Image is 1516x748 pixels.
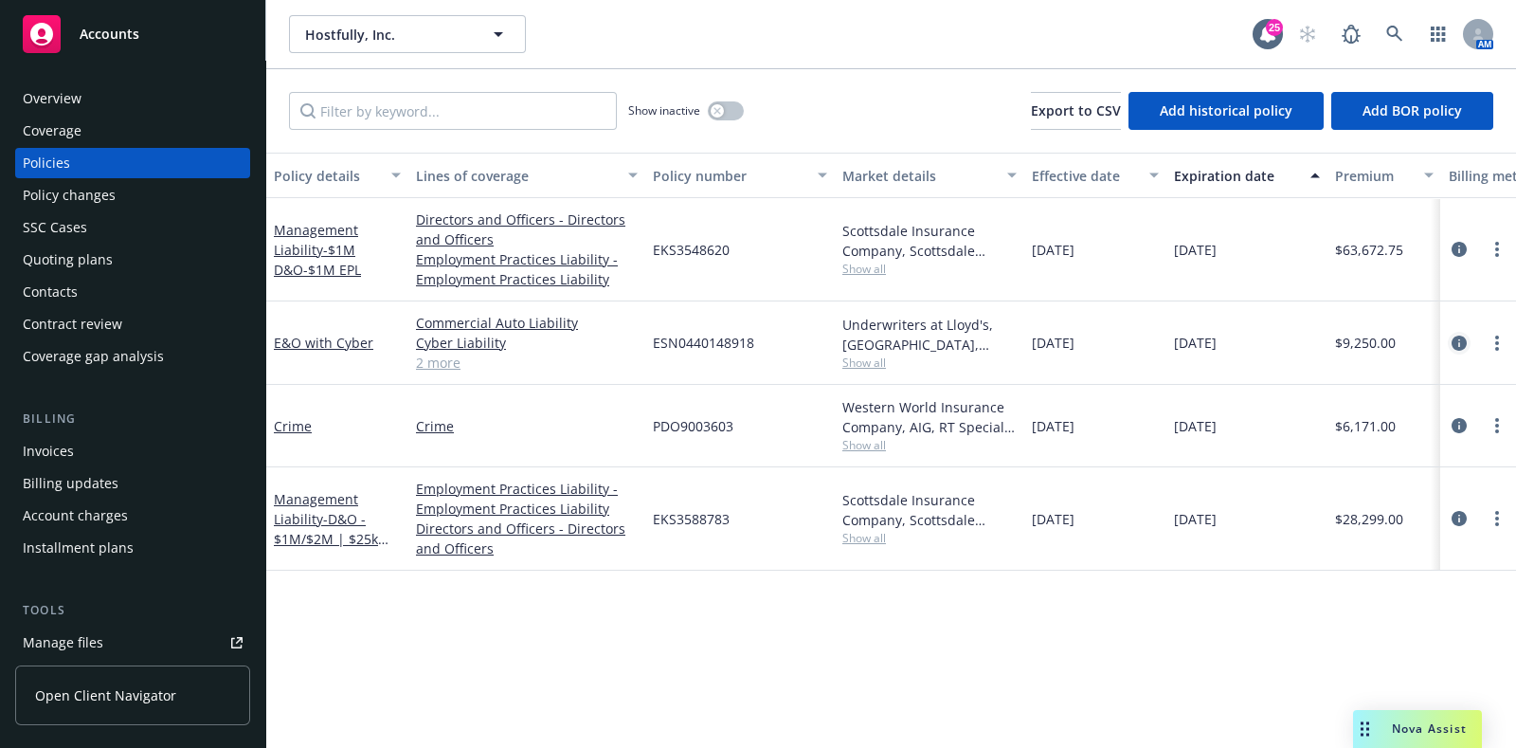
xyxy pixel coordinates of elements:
[15,309,250,339] a: Contract review
[1335,416,1396,436] span: $6,171.00
[274,510,400,588] span: - D&O - $1M/$2M | $25k ded. EPL - $1M/$2M | $25k ded.
[842,490,1017,530] div: Scottsdale Insurance Company, Scottsdale Insurance Company (Nationwide), RT Specialty Insurance S...
[1032,333,1074,353] span: [DATE]
[1128,92,1324,130] button: Add historical policy
[23,116,81,146] div: Coverage
[266,153,408,198] button: Policy details
[842,437,1017,453] span: Show all
[416,210,638,249] a: Directors and Officers - Directors and Officers
[1392,721,1467,737] span: Nova Assist
[1486,414,1508,437] a: more
[653,509,730,529] span: EKS3588783
[416,313,638,333] a: Commercial Auto Liability
[23,245,113,275] div: Quoting plans
[1448,507,1471,530] a: circleInformation
[1166,153,1327,198] button: Expiration date
[1335,333,1396,353] span: $9,250.00
[653,240,730,260] span: EKS3548620
[23,533,134,563] div: Installment plans
[416,166,617,186] div: Lines of coverage
[1032,166,1138,186] div: Effective date
[416,249,638,289] a: Employment Practices Liability - Employment Practices Liability
[1174,240,1217,260] span: [DATE]
[1363,101,1462,119] span: Add BOR policy
[15,116,250,146] a: Coverage
[15,245,250,275] a: Quoting plans
[842,261,1017,277] span: Show all
[416,416,638,436] a: Crime
[15,436,250,466] a: Invoices
[408,153,645,198] button: Lines of coverage
[15,212,250,243] a: SSC Cases
[842,315,1017,355] div: Underwriters at Lloyd's, [GEOGRAPHIC_DATA], [PERSON_NAME] of [GEOGRAPHIC_DATA], CFC Underwriting,...
[1174,509,1217,529] span: [DATE]
[835,153,1024,198] button: Market details
[1448,238,1471,261] a: circleInformation
[274,334,373,352] a: E&O with Cyber
[23,212,87,243] div: SSC Cases
[289,15,526,53] button: Hostfully, Inc.
[15,601,250,620] div: Tools
[15,468,250,499] a: Billing updates
[1032,416,1074,436] span: [DATE]
[653,416,733,436] span: PDO9003603
[274,490,400,588] a: Management Liability
[23,341,164,372] div: Coverage gap analysis
[416,333,638,353] a: Cyber Liability
[15,277,250,307] a: Contacts
[1266,19,1283,36] div: 25
[1332,15,1370,53] a: Report a Bug
[653,333,754,353] span: ESN0440148918
[15,628,250,658] a: Manage files
[653,166,806,186] div: Policy number
[80,27,139,42] span: Accounts
[842,221,1017,261] div: Scottsdale Insurance Company, Scottsdale Insurance Company (Nationwide), RT Specialty Insurance S...
[15,341,250,372] a: Coverage gap analysis
[645,153,835,198] button: Policy number
[1174,333,1217,353] span: [DATE]
[23,277,78,307] div: Contacts
[15,501,250,531] a: Account charges
[23,501,128,531] div: Account charges
[15,180,250,210] a: Policy changes
[842,530,1017,546] span: Show all
[1353,710,1482,748] button: Nova Assist
[1327,153,1441,198] button: Premium
[1031,92,1121,130] button: Export to CSV
[1335,166,1413,186] div: Premium
[1419,15,1457,53] a: Switch app
[1335,509,1403,529] span: $28,299.00
[1331,92,1493,130] button: Add BOR policy
[35,685,176,705] span: Open Client Navigator
[1486,332,1508,355] a: more
[628,102,700,119] span: Show inactive
[1376,15,1414,53] a: Search
[1448,332,1471,355] a: circleInformation
[842,397,1017,437] div: Western World Insurance Company, AIG, RT Specialty Insurance Services, LLC (RSG Specialty, LLC)
[1032,240,1074,260] span: [DATE]
[416,519,638,558] a: Directors and Officers - Directors and Officers
[305,25,469,45] span: Hostfully, Inc.
[274,417,312,435] a: Crime
[1174,416,1217,436] span: [DATE]
[23,436,74,466] div: Invoices
[15,8,250,61] a: Accounts
[15,83,250,114] a: Overview
[289,92,617,130] input: Filter by keyword...
[23,83,81,114] div: Overview
[274,241,361,279] span: - $1M D&O-$1M EPL
[23,309,122,339] div: Contract review
[23,148,70,178] div: Policies
[1174,166,1299,186] div: Expiration date
[1335,240,1403,260] span: $63,672.75
[23,468,118,499] div: Billing updates
[274,221,361,279] a: Management Liability
[416,479,638,519] a: Employment Practices Liability - Employment Practices Liability
[1353,710,1377,748] div: Drag to move
[1448,414,1471,437] a: circleInformation
[15,148,250,178] a: Policies
[23,180,116,210] div: Policy changes
[416,353,638,373] a: 2 more
[1024,153,1166,198] button: Effective date
[1289,15,1326,53] a: Start snowing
